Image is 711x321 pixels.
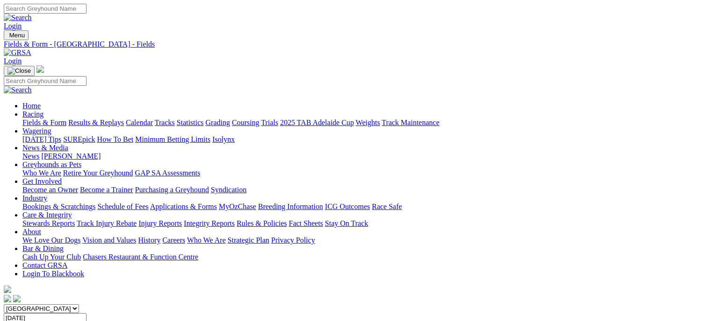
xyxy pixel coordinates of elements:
a: Results & Replays [68,119,124,126]
a: News [22,152,39,160]
a: Become an Owner [22,186,78,194]
a: Stewards Reports [22,219,75,227]
a: Statistics [177,119,204,126]
div: Industry [22,202,707,211]
img: Search [4,86,32,94]
a: Bar & Dining [22,244,64,252]
a: Vision and Values [82,236,136,244]
img: logo-grsa-white.png [4,286,11,293]
a: How To Bet [97,135,134,143]
a: GAP SA Assessments [135,169,201,177]
img: Close [7,67,31,75]
a: About [22,228,41,236]
a: Applications & Forms [150,202,217,210]
a: Racing [22,110,43,118]
div: About [22,236,707,244]
img: Search [4,14,32,22]
a: Become a Trainer [80,186,133,194]
a: Login To Blackbook [22,270,84,278]
a: ICG Outcomes [325,202,370,210]
a: Greyhounds as Pets [22,160,81,168]
a: MyOzChase [219,202,256,210]
img: twitter.svg [13,295,21,302]
a: Minimum Betting Limits [135,135,210,143]
button: Toggle navigation [4,30,29,40]
div: Get Involved [22,186,707,194]
a: Integrity Reports [184,219,235,227]
a: Contact GRSA [22,261,67,269]
a: Home [22,102,41,110]
div: News & Media [22,152,707,160]
a: News & Media [22,144,68,152]
a: Coursing [232,119,259,126]
img: logo-grsa-white.png [36,65,44,73]
a: Purchasing a Greyhound [135,186,209,194]
img: facebook.svg [4,295,11,302]
a: Race Safe [372,202,402,210]
a: Login [4,57,22,65]
a: Get Involved [22,177,62,185]
div: Bar & Dining [22,253,707,261]
a: Wagering [22,127,51,135]
a: Track Maintenance [382,119,439,126]
a: Grading [206,119,230,126]
div: Care & Integrity [22,219,707,228]
div: Racing [22,119,707,127]
a: Fields & Form [22,119,66,126]
input: Search [4,76,86,86]
div: Wagering [22,135,707,144]
a: Injury Reports [138,219,182,227]
a: Tracks [155,119,175,126]
input: Search [4,4,86,14]
div: Greyhounds as Pets [22,169,707,177]
a: Bookings & Scratchings [22,202,95,210]
a: Track Injury Rebate [77,219,136,227]
a: Fact Sheets [289,219,323,227]
a: Cash Up Your Club [22,253,81,261]
a: Trials [261,119,278,126]
a: Syndication [211,186,246,194]
span: Menu [9,32,25,39]
a: We Love Our Dogs [22,236,80,244]
a: [DATE] Tips [22,135,61,143]
a: Strategic Plan [228,236,269,244]
a: Stay On Track [325,219,368,227]
a: History [138,236,160,244]
a: Calendar [126,119,153,126]
a: [PERSON_NAME] [41,152,101,160]
a: Weights [356,119,380,126]
a: Careers [162,236,185,244]
a: Who We Are [187,236,226,244]
a: Chasers Restaurant & Function Centre [83,253,198,261]
a: 2025 TAB Adelaide Cup [280,119,354,126]
a: Rules & Policies [237,219,287,227]
a: Who We Are [22,169,61,177]
a: Privacy Policy [271,236,315,244]
button: Toggle navigation [4,66,35,76]
a: SUREpick [63,135,95,143]
a: Schedule of Fees [97,202,148,210]
a: Isolynx [212,135,235,143]
a: Breeding Information [258,202,323,210]
a: Care & Integrity [22,211,72,219]
a: Fields & Form - [GEOGRAPHIC_DATA] - Fields [4,40,707,49]
a: Retire Your Greyhound [63,169,133,177]
a: Industry [22,194,47,202]
a: Login [4,22,22,30]
img: GRSA [4,49,31,57]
